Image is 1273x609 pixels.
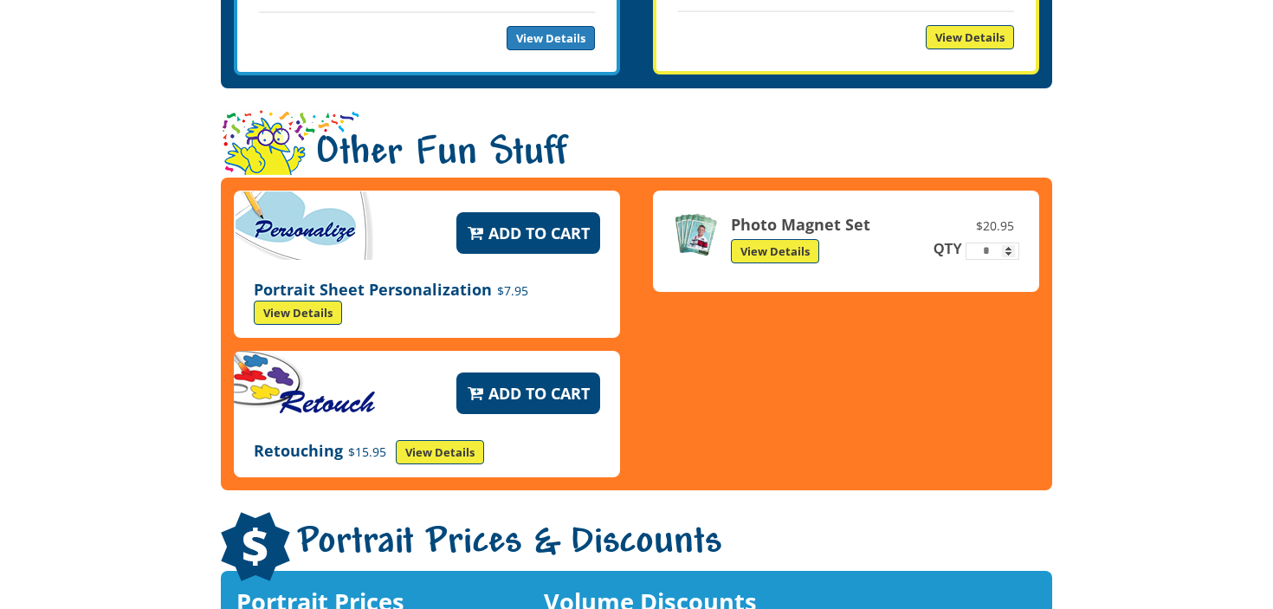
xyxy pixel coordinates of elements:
button: Add to Cart [456,212,600,254]
a: View Details [507,26,595,50]
img: Photo Magnet Set [673,212,718,257]
span: $15.95 [343,444,391,460]
span: $7.95 [492,282,533,299]
h1: Other Fun Stuff [221,110,1052,200]
a: View Details [731,239,819,263]
label: QTY [932,242,962,256]
p: Portrait Sheet Personalization [254,280,600,325]
h1: Portrait Prices & Discounts [221,512,1052,584]
a: View Details [396,440,484,464]
p: Retouching [254,440,600,464]
a: View Details [254,301,342,325]
button: Add to Cart [456,373,600,414]
a: View Details [926,25,1014,49]
strong: Photo Magnet Set [731,214,870,235]
span: $20.95 [971,217,1019,236]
